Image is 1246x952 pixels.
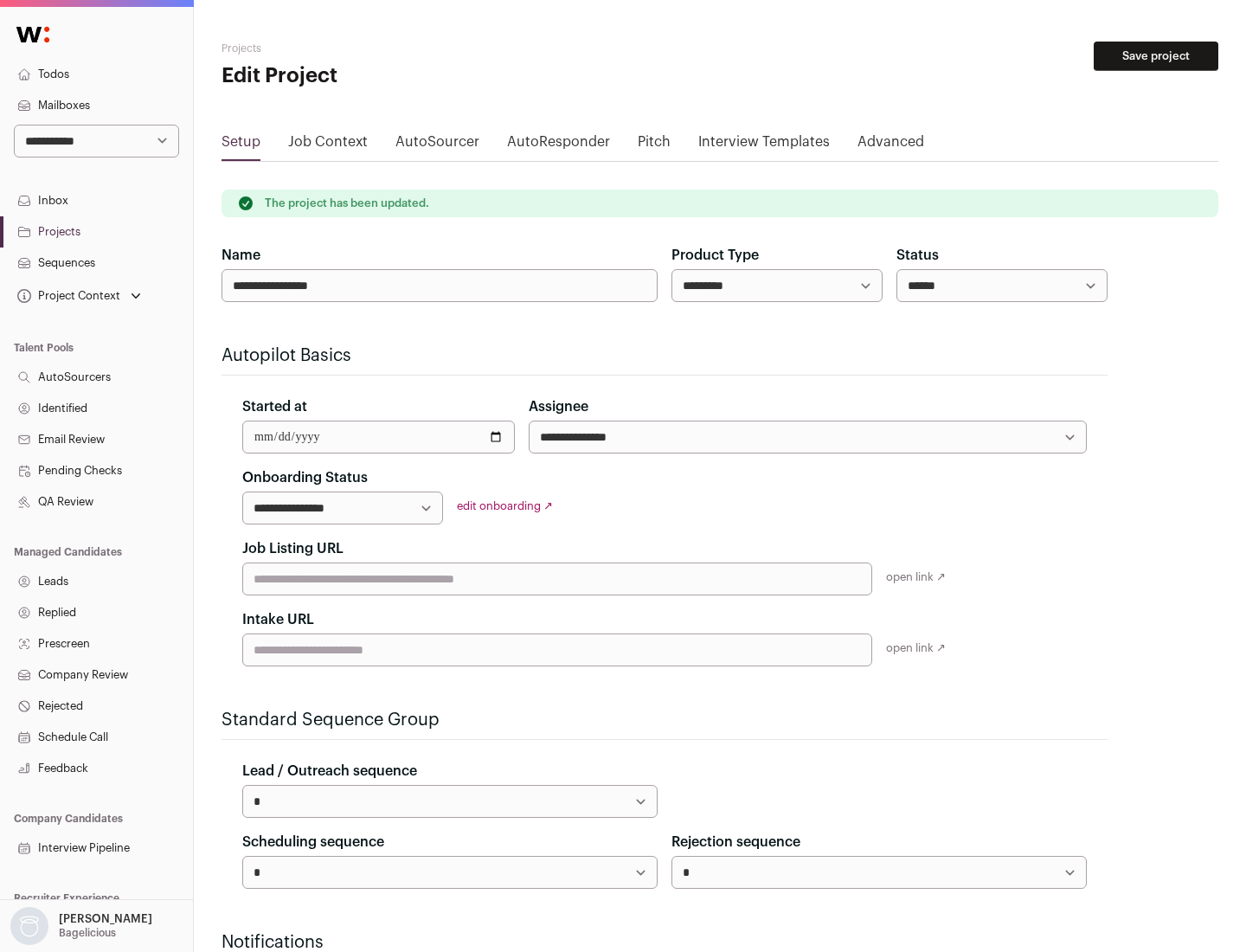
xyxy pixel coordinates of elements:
label: Onboarding Status [242,467,368,488]
div: Project Context [14,289,120,303]
h2: Autopilot Basics [222,344,1108,368]
img: nopic.png [10,907,48,945]
h1: Edit Project [222,62,554,90]
a: AutoSourcer [395,132,479,159]
a: Setup [222,132,260,159]
label: Job Listing URL [242,538,344,559]
label: Product Type [671,245,759,266]
label: Assignee [529,396,588,417]
a: Interview Templates [698,132,830,159]
label: Lead / Outreach sequence [242,761,417,782]
label: Started at [242,396,307,417]
a: Job Context [288,132,368,159]
img: Wellfound [7,17,59,52]
label: Scheduling sequence [242,832,384,852]
p: The project has been updated. [265,196,429,210]
a: AutoResponder [507,132,610,159]
h2: Standard Sequence Group [222,708,1108,732]
label: Name [222,245,260,266]
a: Advanced [857,132,924,159]
a: Pitch [638,132,671,159]
p: [PERSON_NAME] [59,912,152,926]
label: Rejection sequence [671,832,800,852]
label: Status [896,245,939,266]
button: Save project [1094,42,1218,71]
h2: Projects [222,42,554,55]
button: Open dropdown [14,284,145,308]
button: Open dropdown [7,907,156,945]
p: Bagelicious [59,926,116,940]
a: edit onboarding ↗ [457,500,553,511]
label: Intake URL [242,609,314,630]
